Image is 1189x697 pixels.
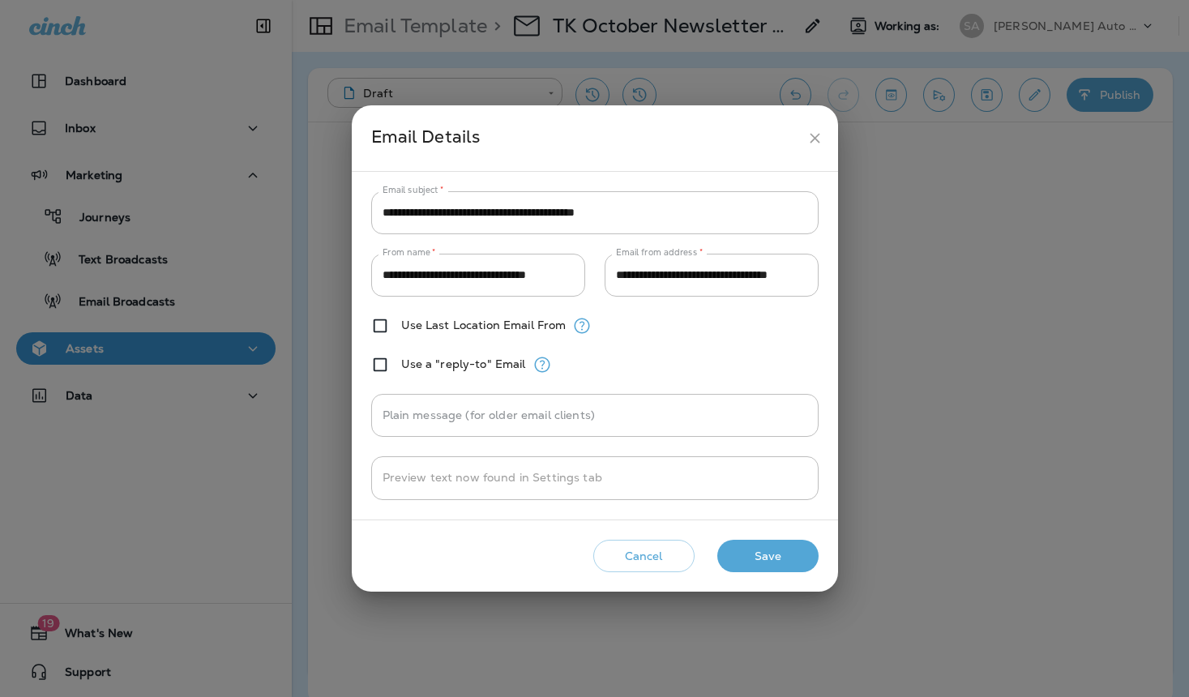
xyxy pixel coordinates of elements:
[371,123,800,153] div: Email Details
[717,540,819,573] button: Save
[800,123,830,153] button: close
[616,246,703,259] label: Email from address
[383,246,436,259] label: From name
[383,184,444,196] label: Email subject
[401,357,526,370] label: Use a "reply-to" Email
[401,319,567,331] label: Use Last Location Email From
[593,540,695,573] button: Cancel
